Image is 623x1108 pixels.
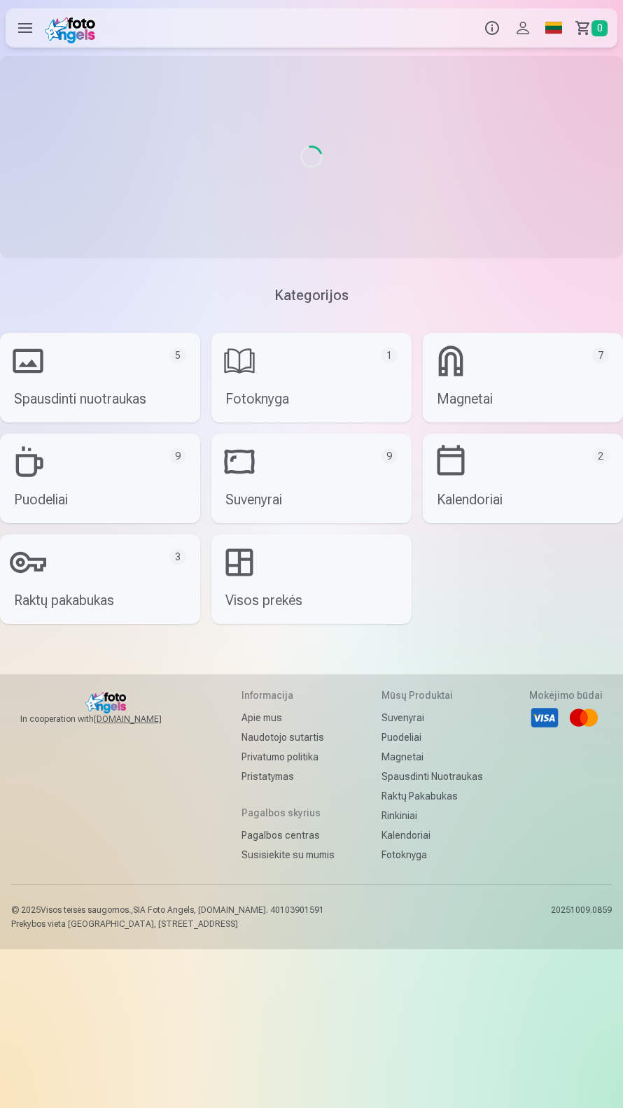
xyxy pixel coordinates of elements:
[381,688,483,702] h5: Mūsų produktai
[423,434,623,523] a: Kalendoriai2
[20,713,195,725] span: In cooperation with
[551,904,612,930] p: 20251009.0859
[507,8,538,48] button: Profilis
[529,702,560,733] li: Visa
[94,713,195,725] a: [DOMAIN_NAME]
[381,825,483,845] a: Kalendoriai
[133,905,324,915] span: SIA Foto Angels, [DOMAIN_NAME]. 40103901591
[241,806,335,820] h5: Pagalbos skyrius
[241,688,335,702] h5: Informacija
[568,702,599,733] li: Mastercard
[11,904,324,916] p: © 2025 Visos teisės saugomos. ,
[477,8,507,48] button: Info
[381,786,483,806] a: Raktų pakabukas
[381,806,483,825] a: Rinkiniai
[169,347,186,364] div: 5
[211,333,412,422] a: Fotoknyga1
[211,434,412,523] a: Suvenyrai9
[381,845,483,865] a: Fotoknyga
[529,688,603,702] h5: Mokėjimo būdai
[381,727,483,747] a: Puodeliai
[241,767,335,786] a: Pristatymas
[381,767,483,786] a: Spausdinti nuotraukas
[569,8,617,48] a: Krepšelis0
[381,347,398,364] div: 1
[592,347,609,364] div: 7
[381,708,483,727] a: Suvenyrai
[592,448,609,464] div: 2
[381,448,398,464] div: 9
[211,534,412,624] a: Visos prekės
[241,727,335,747] a: Naudotojo sutartis
[538,8,569,48] a: Global
[241,708,335,727] a: Apie mus
[423,333,623,422] a: Magnetai7
[45,13,100,43] img: /fa2
[169,448,186,464] div: 9
[241,825,335,845] a: Pagalbos centras
[169,548,186,565] div: 3
[11,918,324,930] p: Prekybos vieta [GEOGRAPHIC_DATA], [STREET_ADDRESS]
[241,845,335,865] a: Susisiekite su mumis
[241,747,335,767] a: Privatumo politika
[381,747,483,767] a: Magnetai
[591,20,608,36] span: 0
